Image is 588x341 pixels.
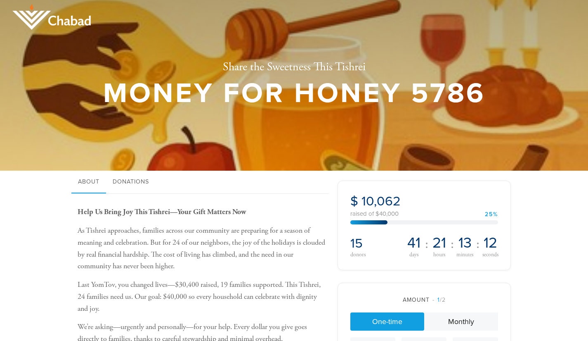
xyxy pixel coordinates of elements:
span: : [476,238,479,251]
h2: Share the Sweetness This Tishrei [103,60,485,74]
span: 1 [437,296,440,303]
div: 25% [485,212,498,217]
p: As Tishrei approaches, families across our community are preparing for a season of meaning and ce... [78,225,325,272]
p: Last YomTov, you changed lives—$30,400 raised, 19 families supported. This Tishrei, 24 families n... [78,279,325,315]
span: minutes [456,252,473,258]
span: $ [350,193,358,209]
span: 10,062 [361,193,401,209]
div: donors [350,252,401,258]
a: About [71,171,106,194]
div: Amount [350,296,498,304]
h2: 15 [350,236,401,251]
span: : [451,238,454,251]
span: hours [433,252,445,258]
b: Help Us Bring Joy This Tishrei—Your Gift Matters Now [78,207,246,217]
span: : [425,238,428,251]
span: 13 [458,236,472,250]
span: /2 [432,296,446,303]
img: logo_half.png [12,4,91,30]
span: 41 [407,236,420,250]
a: Donations [106,171,156,194]
span: seconds [482,252,498,258]
span: days [409,252,418,258]
a: One-time [350,312,424,331]
a: Monthly [424,312,498,331]
h1: Money for Honey 5786 [103,80,485,107]
span: 12 [484,236,497,250]
span: 21 [432,236,446,250]
div: raised of $40,000 [350,211,498,217]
